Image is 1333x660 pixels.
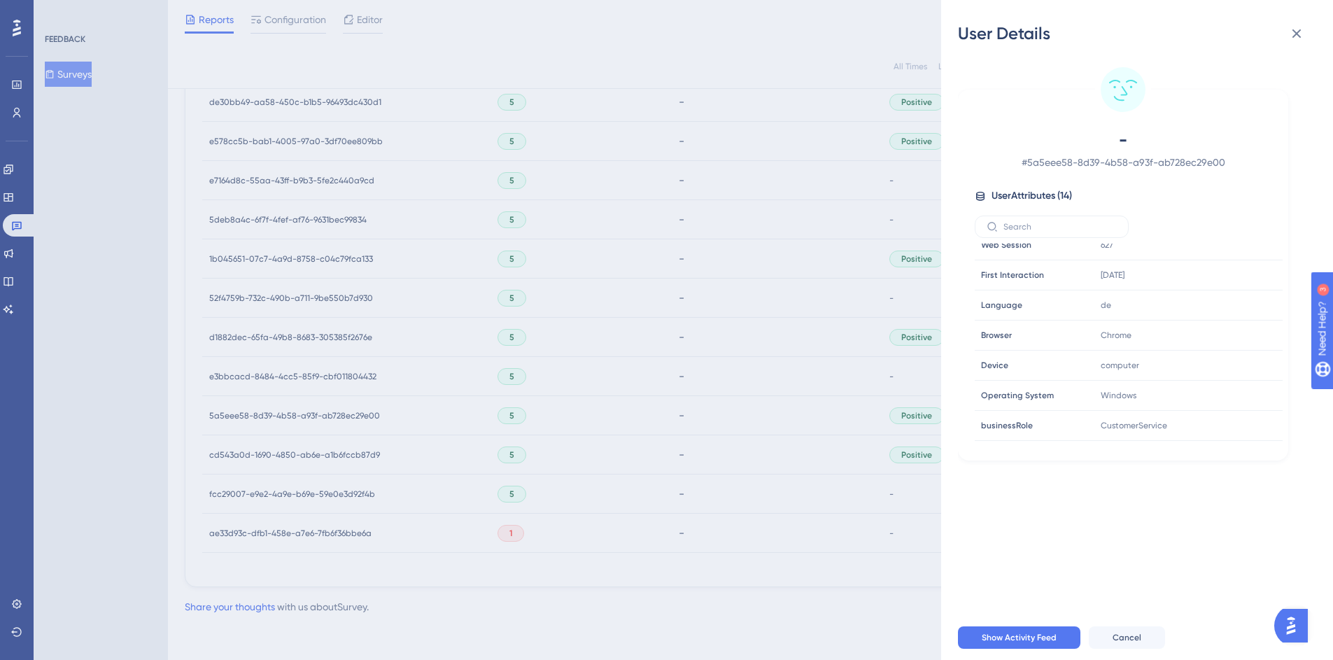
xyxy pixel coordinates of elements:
span: CustomerService [1101,420,1167,431]
span: Language [981,300,1022,311]
input: Search [1003,222,1117,232]
button: Cancel [1089,626,1165,649]
span: User Attributes ( 14 ) [992,188,1072,204]
span: Operating System [981,390,1054,401]
time: [DATE] [1101,270,1124,280]
span: Web Session [981,239,1031,251]
div: 3 [97,7,101,18]
span: Device [981,360,1008,371]
span: First Interaction [981,269,1044,281]
div: User Details [958,22,1316,45]
span: # 5a5eee58-8d39-4b58-a93f-ab728ec29e00 [1000,154,1246,171]
span: businessRole [981,420,1033,431]
span: Browser [981,330,1012,341]
span: 627 [1101,239,1113,251]
span: Need Help? [33,3,87,20]
span: Chrome [1101,330,1131,341]
span: Cancel [1113,632,1141,643]
iframe: UserGuiding AI Assistant Launcher [1274,605,1316,647]
span: de [1101,300,1111,311]
span: Windows [1101,390,1136,401]
span: Show Activity Feed [982,632,1057,643]
span: - [1000,129,1246,151]
button: Show Activity Feed [958,626,1080,649]
span: computer [1101,360,1139,371]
